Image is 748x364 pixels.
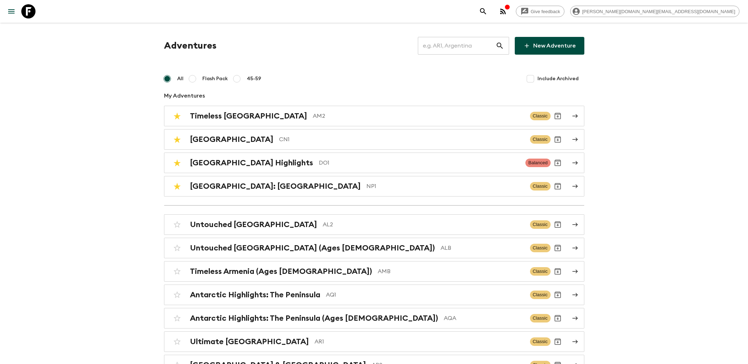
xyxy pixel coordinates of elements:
button: search adventures [476,4,490,18]
a: Timeless [GEOGRAPHIC_DATA]AM2ClassicArchive [164,106,584,126]
a: Antarctic Highlights: The PeninsulaAQ1ClassicArchive [164,285,584,305]
p: AQA [444,314,524,322]
button: Archive [551,109,565,123]
a: Ultimate [GEOGRAPHIC_DATA]AR1ClassicArchive [164,331,584,352]
button: menu [4,4,18,18]
h2: Timeless Armenia (Ages [DEMOGRAPHIC_DATA]) [190,267,372,276]
p: CN1 [279,135,524,144]
h2: [GEOGRAPHIC_DATA] [190,135,273,144]
button: Archive [551,335,565,349]
button: Archive [551,241,565,255]
a: [GEOGRAPHIC_DATA]CN1ClassicArchive [164,129,584,150]
h2: Untouched [GEOGRAPHIC_DATA] (Ages [DEMOGRAPHIC_DATA]) [190,243,435,253]
a: [GEOGRAPHIC_DATA] HighlightsDO1BalancedArchive [164,153,584,173]
a: New Adventure [515,37,584,55]
h2: Timeless [GEOGRAPHIC_DATA] [190,111,307,121]
a: Timeless Armenia (Ages [DEMOGRAPHIC_DATA])AMBClassicArchive [164,261,584,282]
span: Classic [530,291,551,299]
button: Archive [551,156,565,170]
button: Archive [551,217,565,232]
span: Classic [530,337,551,346]
button: Archive [551,132,565,147]
span: Classic [530,182,551,191]
span: Classic [530,314,551,322]
span: 45-59 [247,75,261,82]
button: Archive [551,288,565,302]
a: Give feedback [516,6,564,17]
span: Balanced [525,159,550,167]
p: AR1 [315,337,524,346]
div: [PERSON_NAME][DOMAIN_NAME][EMAIL_ADDRESS][DOMAIN_NAME] [570,6,739,17]
h2: [GEOGRAPHIC_DATA]: [GEOGRAPHIC_DATA] [190,182,361,191]
h1: Adventures [164,39,217,53]
h2: Ultimate [GEOGRAPHIC_DATA] [190,337,309,346]
p: NP1 [366,182,524,191]
a: Antarctic Highlights: The Peninsula (Ages [DEMOGRAPHIC_DATA])AQAClassicArchive [164,308,584,329]
a: [GEOGRAPHIC_DATA]: [GEOGRAPHIC_DATA]NP1ClassicArchive [164,176,584,197]
p: DO1 [319,159,520,167]
span: Include Archived [537,75,579,82]
span: Classic [530,220,551,229]
span: Classic [530,244,551,252]
p: AL2 [323,220,524,229]
span: Classic [530,135,551,144]
p: AM2 [313,112,524,120]
p: My Adventures [164,92,584,100]
span: All [177,75,184,82]
h2: Antarctic Highlights: The Peninsula [190,290,320,299]
input: e.g. AR1, Argentina [418,36,496,56]
h2: [GEOGRAPHIC_DATA] Highlights [190,158,313,167]
span: Classic [530,112,551,120]
a: Untouched [GEOGRAPHIC_DATA]AL2ClassicArchive [164,214,584,235]
p: ALB [441,244,524,252]
h2: Antarctic Highlights: The Peninsula (Ages [DEMOGRAPHIC_DATA]) [190,314,438,323]
a: Untouched [GEOGRAPHIC_DATA] (Ages [DEMOGRAPHIC_DATA])ALBClassicArchive [164,238,584,258]
button: Archive [551,311,565,325]
span: [PERSON_NAME][DOMAIN_NAME][EMAIL_ADDRESS][DOMAIN_NAME] [578,9,739,14]
p: AMB [378,267,524,276]
h2: Untouched [GEOGRAPHIC_DATA] [190,220,317,229]
span: Classic [530,267,551,276]
button: Archive [551,264,565,278]
button: Archive [551,179,565,193]
span: Flash Pack [202,75,228,82]
span: Give feedback [527,9,564,14]
p: AQ1 [326,291,524,299]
